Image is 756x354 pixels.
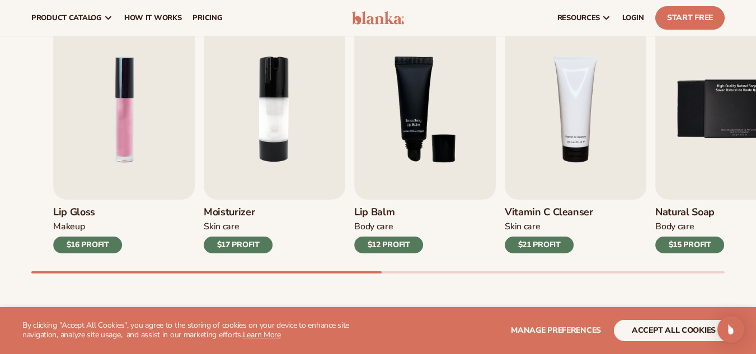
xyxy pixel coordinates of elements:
[354,19,496,253] a: 3 / 9
[505,221,593,233] div: Skin Care
[354,221,423,233] div: Body Care
[53,221,122,233] div: Makeup
[22,321,373,340] p: By clicking "Accept All Cookies", you agree to the storing of cookies on your device to enhance s...
[655,6,725,30] a: Start Free
[505,237,574,253] div: $21 PROFIT
[614,320,734,341] button: accept all cookies
[655,206,724,219] h3: Natural Soap
[31,13,102,22] span: product catalog
[192,13,222,22] span: pricing
[53,237,122,253] div: $16 PROFIT
[717,316,744,343] div: Open Intercom Messenger
[354,237,423,253] div: $12 PROFIT
[53,19,195,253] a: 1 / 9
[354,206,423,219] h3: Lip Balm
[352,11,405,25] img: logo
[511,325,601,336] span: Manage preferences
[204,19,345,253] a: 2 / 9
[204,237,273,253] div: $17 PROFIT
[655,237,724,253] div: $15 PROFIT
[557,13,600,22] span: resources
[505,19,646,253] a: 4 / 9
[204,221,273,233] div: Skin Care
[53,206,122,219] h3: Lip Gloss
[243,329,281,340] a: Learn More
[204,206,273,219] h3: Moisturizer
[124,13,182,22] span: How It Works
[511,320,601,341] button: Manage preferences
[655,221,724,233] div: Body Care
[622,13,644,22] span: LOGIN
[505,206,593,219] h3: Vitamin C Cleanser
